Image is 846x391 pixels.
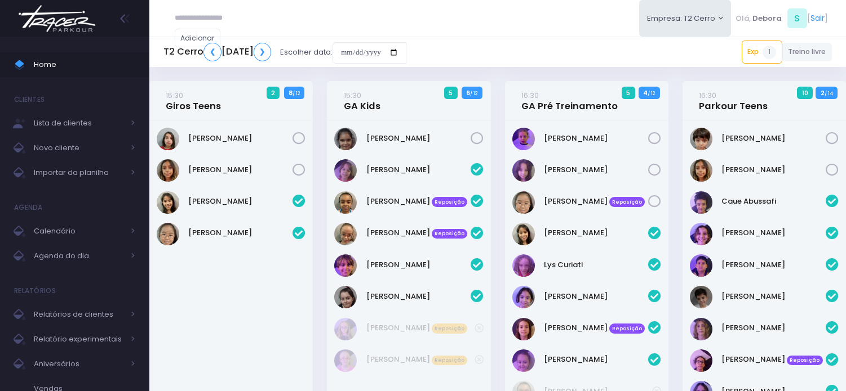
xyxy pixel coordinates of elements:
img: Marina Winck Arantes [157,159,179,182]
img: Caroline Pacheco Duarte [334,191,357,214]
small: 15:30 [344,90,361,101]
a: [PERSON_NAME] [366,291,471,302]
small: / 14 [825,90,833,97]
strong: 4 [643,88,648,97]
img: Luana Beggs [157,128,179,150]
h4: Clientes [14,88,45,111]
img: Rafaela Matos [512,286,535,308]
img: Maria Luísa lana lewin [512,159,535,182]
span: S [787,8,807,28]
a: [PERSON_NAME] Reposição [366,196,471,207]
span: Aniversários [34,357,124,371]
a: [PERSON_NAME] Reposição [366,322,475,334]
a: [PERSON_NAME] [544,291,648,302]
span: Lista de clientes [34,116,124,131]
span: 1 [763,46,776,59]
span: Relatórios de clientes [34,307,124,322]
a: [PERSON_NAME] [188,227,293,239]
span: Relatório experimentais [34,332,124,347]
a: [PERSON_NAME] [721,227,826,239]
img: LAURA DA SILVA BORGES [334,128,357,150]
span: Agenda do dia [34,249,124,263]
img: Martina Bertoluci [334,254,357,277]
a: [PERSON_NAME] [188,196,293,207]
img: Isabella Arouca [334,349,357,372]
img: Catharina Morais Ablas [157,191,179,214]
h4: Agenda [14,196,43,219]
a: [PERSON_NAME] Reposição [366,227,471,239]
h4: Relatórios [14,280,56,302]
img: Isabella Rodrigues Tavares [512,128,535,150]
span: Reposição [432,323,468,334]
span: 5 [622,87,635,99]
strong: 6 [466,88,470,97]
span: 10 [797,87,813,99]
a: [PERSON_NAME] Reposição [544,322,648,334]
a: [PERSON_NAME] [721,259,826,271]
img: Catharina Morais Ablas [512,223,535,245]
small: 16:30 [699,90,716,101]
img: Valentina Relvas Souza [334,286,357,308]
a: 15:30Giros Teens [166,89,221,112]
span: Reposição [432,197,468,207]
small: / 12 [470,90,477,97]
a: [PERSON_NAME] [721,322,826,334]
span: Reposição [432,356,468,366]
small: 15:30 [166,90,183,101]
a: Lys Curiati [544,259,648,271]
a: Exp1 [742,41,782,63]
img: Caue Abussafi [690,191,712,214]
img: Felipe Jorge Bittar Sousa [690,254,712,277]
a: [PERSON_NAME] [544,354,648,365]
a: 16:30GA Pré Treinamento [521,89,618,112]
span: Olá, [736,13,751,24]
a: Caue Abussafi [721,196,826,207]
a: [PERSON_NAME] [544,164,648,176]
a: Treino livre [782,43,832,61]
a: [PERSON_NAME] [366,259,471,271]
small: 16:30 [521,90,539,101]
img: Marina Winck Arantes [690,159,712,182]
a: [PERSON_NAME] Reposição [366,354,475,365]
span: Home [34,57,135,72]
span: 5 [444,87,458,99]
span: Novo cliente [34,141,124,155]
a: [PERSON_NAME] [188,133,293,144]
span: Importar da planilha [34,165,124,180]
a: [PERSON_NAME] [721,164,826,176]
a: [PERSON_NAME] [366,133,471,144]
a: Sair [810,12,825,24]
a: [PERSON_NAME] [544,133,648,144]
a: [PERSON_NAME] [188,164,293,176]
img: Natália Mie Sunami [157,223,179,245]
a: [PERSON_NAME] Reposição [544,196,648,207]
img: Julia Pacheco Duarte [334,223,357,245]
a: [PERSON_NAME] [544,227,648,239]
span: Reposição [609,323,645,334]
img: Gabriela Arouca [334,318,357,340]
a: ❯ [254,43,272,61]
a: 16:30Parkour Teens [699,89,768,112]
img: Miguel Aberle Rodrigues [690,349,712,372]
img: João Bernardes [690,318,712,340]
span: Reposição [432,229,468,239]
span: Reposição [787,356,823,366]
a: 15:30GA Kids [344,89,380,112]
img: Gabriel Amaral Alves [690,286,712,308]
div: [ ] [731,6,832,31]
small: / 12 [293,90,300,97]
img: Estela Nunes catto [690,223,712,245]
a: [PERSON_NAME] [366,164,471,176]
span: Debora [752,13,782,24]
a: [PERSON_NAME] [721,291,826,302]
img: Valentina Mesquita [512,349,535,372]
strong: 2 [821,88,825,97]
span: Reposição [609,197,645,207]
img: Amora vizer cerqueira [334,159,357,182]
span: Calendário [34,224,124,239]
strong: 8 [289,88,293,97]
img: Antônio Martins Marques [690,128,712,150]
img: Natália Mie Sunami [512,191,535,214]
a: [PERSON_NAME] Reposição [721,354,826,365]
small: / 12 [648,90,655,97]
